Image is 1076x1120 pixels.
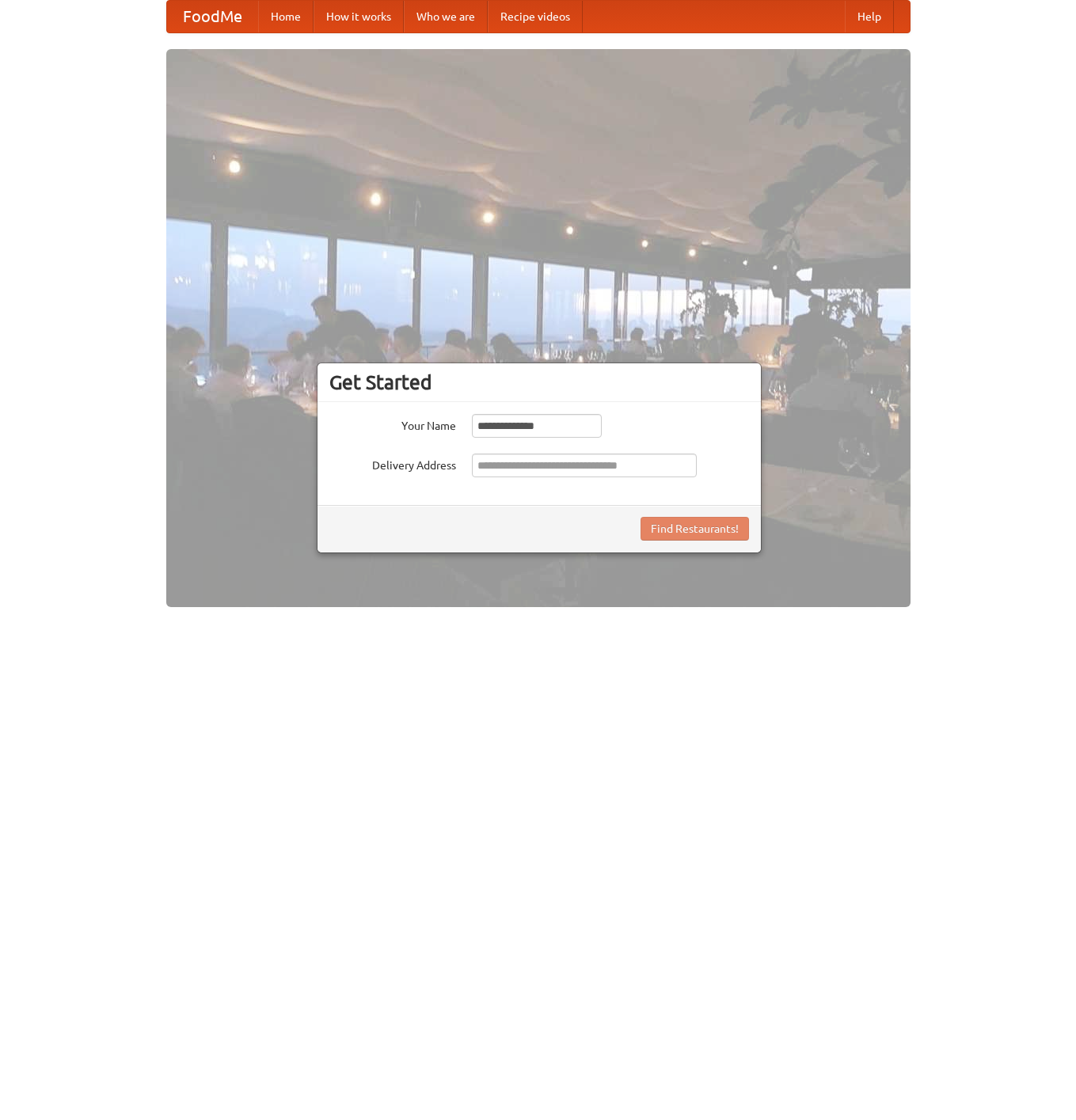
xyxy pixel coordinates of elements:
[641,517,749,541] button: Find Restaurants!
[167,1,258,32] a: FoodMe
[314,1,404,32] a: How it works
[404,1,488,32] a: Who we are
[258,1,314,32] a: Home
[329,370,749,394] h3: Get Started
[329,454,456,473] label: Delivery Address
[329,414,456,434] label: Your Name
[488,1,583,32] a: Recipe videos
[845,1,894,32] a: Help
